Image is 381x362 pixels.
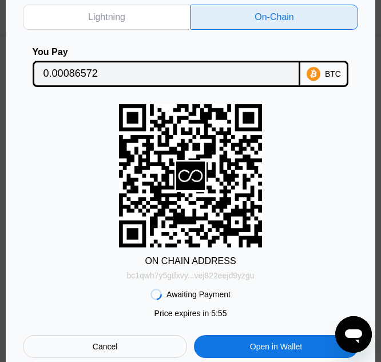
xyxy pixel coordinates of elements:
[211,309,227,318] span: 5 : 55
[166,290,231,299] div: Awaiting Payment
[93,341,118,352] div: Cancel
[194,335,358,358] div: Open in Wallet
[250,341,302,352] div: Open in Wallet
[33,47,301,57] div: You Pay
[126,266,254,280] div: bc1qwh7y5gtfxvy...vej822eejd9yzgu
[126,271,254,280] div: bc1qwh7y5gtfxvy...vej822eejd9yzgu
[23,335,187,358] div: Cancel
[23,5,190,30] div: Lightning
[335,316,372,353] iframe: Button to launch messaging window
[145,256,236,266] div: ON CHAIN ADDRESS
[255,11,293,23] div: On-Chain
[190,5,358,30] div: On-Chain
[88,11,125,23] div: Lightning
[325,69,341,78] div: BTC
[154,309,227,318] div: Price expires in
[23,47,358,87] div: You PayBTC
